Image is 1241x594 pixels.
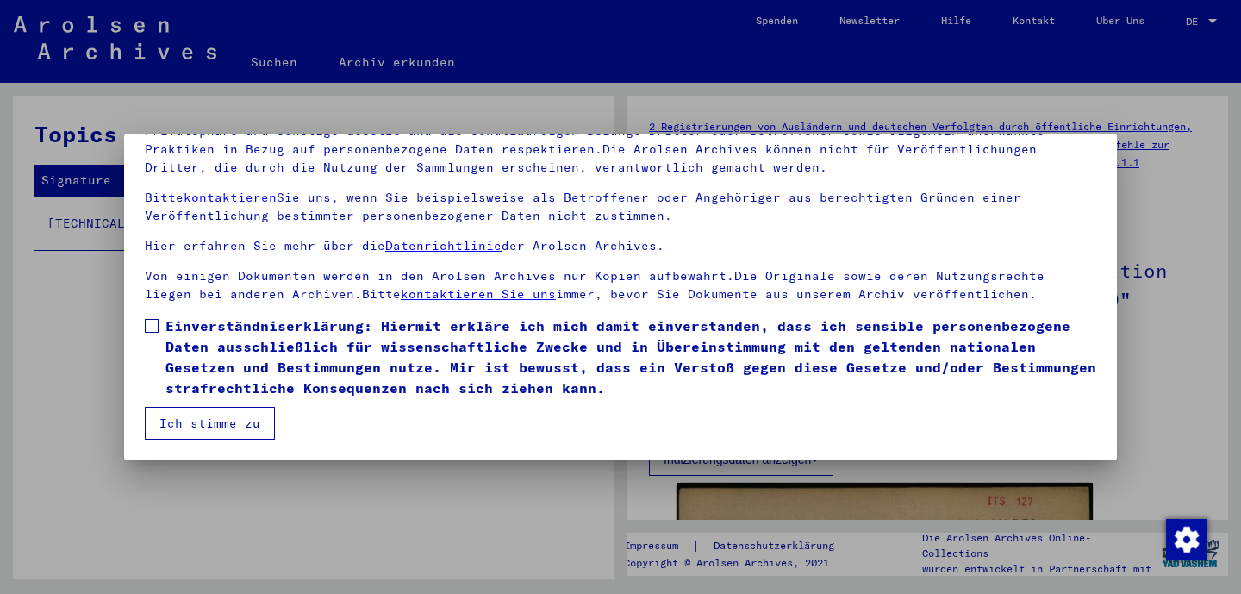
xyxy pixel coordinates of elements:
button: Ich stimme zu [145,407,275,440]
a: kontaktieren [184,190,277,205]
p: Bitte Sie uns, wenn Sie beispielsweise als Betroffener oder Angehöriger aus berechtigten Gründen ... [145,189,1096,225]
span: Einverständniserklärung: Hiermit erkläre ich mich damit einverstanden, dass ich sensible personen... [165,316,1096,398]
div: Zustimmung ändern [1165,518,1207,560]
p: Von einigen Dokumenten werden in den Arolsen Archives nur Kopien aufbewahrt.Die Originale sowie d... [145,267,1096,303]
a: kontaktieren Sie uns [401,286,556,302]
p: Hier erfahren Sie mehr über die der Arolsen Archives. [145,237,1096,255]
img: Zustimmung ändern [1166,519,1207,560]
a: Datenrichtlinie [385,238,502,253]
